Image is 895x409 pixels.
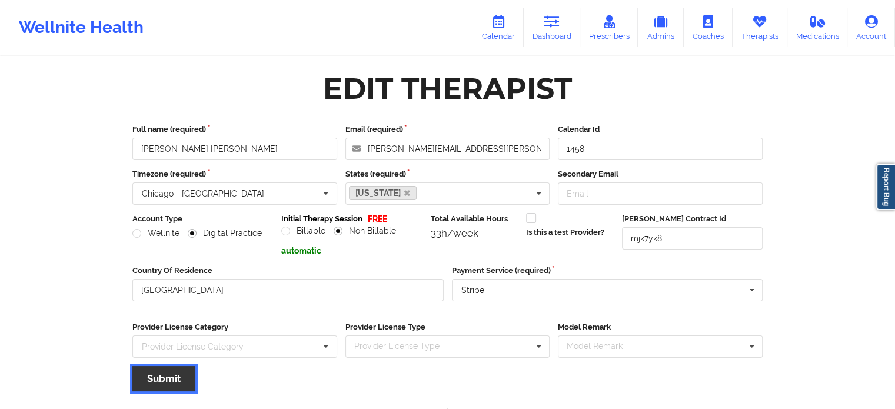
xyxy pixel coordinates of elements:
[281,226,325,236] label: Billable
[558,138,763,160] input: Calendar Id
[684,8,733,47] a: Coaches
[142,343,244,351] div: Provider License Category
[132,138,337,160] input: Full name
[558,168,763,180] label: Secondary Email
[526,227,604,238] label: Is this a test Provider?
[876,164,895,210] a: Report Bug
[345,138,550,160] input: Email address
[323,70,572,107] div: Edit Therapist
[847,8,895,47] a: Account
[142,189,264,198] div: Chicago - [GEOGRAPHIC_DATA]
[473,8,524,47] a: Calendar
[622,227,763,250] input: Deel Contract Id
[132,228,179,238] label: Wellnite
[132,213,273,225] label: Account Type
[564,340,640,353] div: Model Remark
[345,124,550,135] label: Email (required)
[558,321,763,333] label: Model Remark
[580,8,638,47] a: Prescribers
[345,321,550,333] label: Provider License Type
[132,265,444,277] label: Country Of Residence
[281,245,422,257] p: automatic
[524,8,580,47] a: Dashboard
[132,168,337,180] label: Timezone (required)
[368,213,387,225] p: FREE
[622,213,763,225] label: [PERSON_NAME] Contract Id
[787,8,848,47] a: Medications
[132,366,195,391] button: Submit
[349,186,417,200] a: [US_STATE]
[345,168,550,180] label: States (required)
[431,227,518,239] div: 33h/week
[461,286,484,294] div: Stripe
[452,265,763,277] label: Payment Service (required)
[132,124,337,135] label: Full name (required)
[431,213,518,225] label: Total Available Hours
[558,182,763,205] input: Email
[334,226,396,236] label: Non Billable
[281,213,362,225] label: Initial Therapy Session
[132,321,337,333] label: Provider License Category
[733,8,787,47] a: Therapists
[558,124,763,135] label: Calendar Id
[351,340,457,353] div: Provider License Type
[638,8,684,47] a: Admins
[188,228,262,238] label: Digital Practice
